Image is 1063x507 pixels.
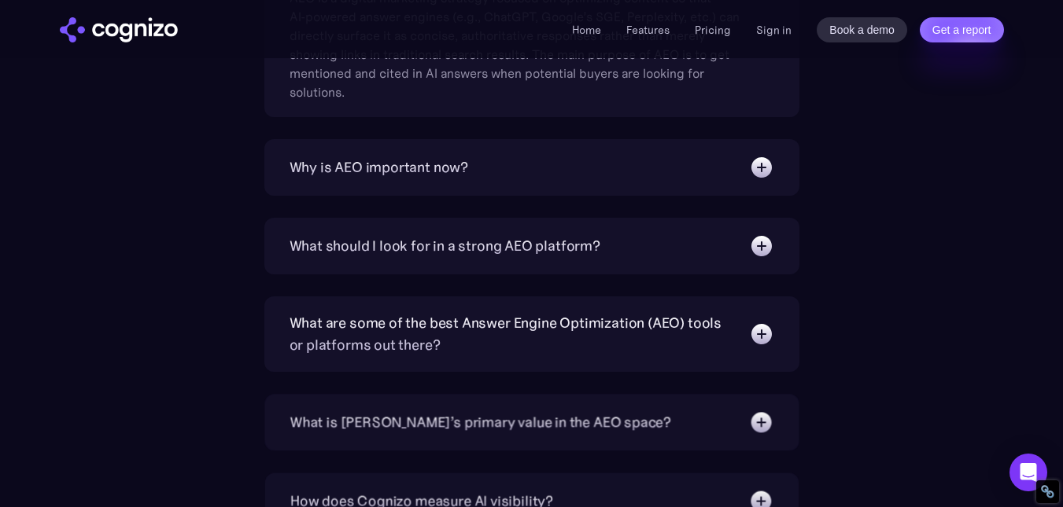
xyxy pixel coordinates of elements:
[920,17,1004,42] a: Get a report
[60,17,178,42] img: cognizo logo
[817,17,907,42] a: Book a demo
[290,156,469,178] div: Why is AEO important now?
[290,235,600,257] div: What should I look for in a strong AEO platform?
[1040,484,1055,499] div: Restore Info Box &#10;&#10;NoFollow Info:&#10; META-Robots NoFollow: &#09;false&#10; META-Robots ...
[1009,454,1047,491] div: Open Intercom Messenger
[572,23,601,37] a: Home
[695,23,731,37] a: Pricing
[626,23,670,37] a: Features
[60,17,178,42] a: home
[756,20,792,39] a: Sign in
[290,411,670,433] div: What is [PERSON_NAME]’s primary value in the AEO space?
[290,312,733,356] div: What are some of the best Answer Engine Optimization (AEO) tools or platforms out there?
